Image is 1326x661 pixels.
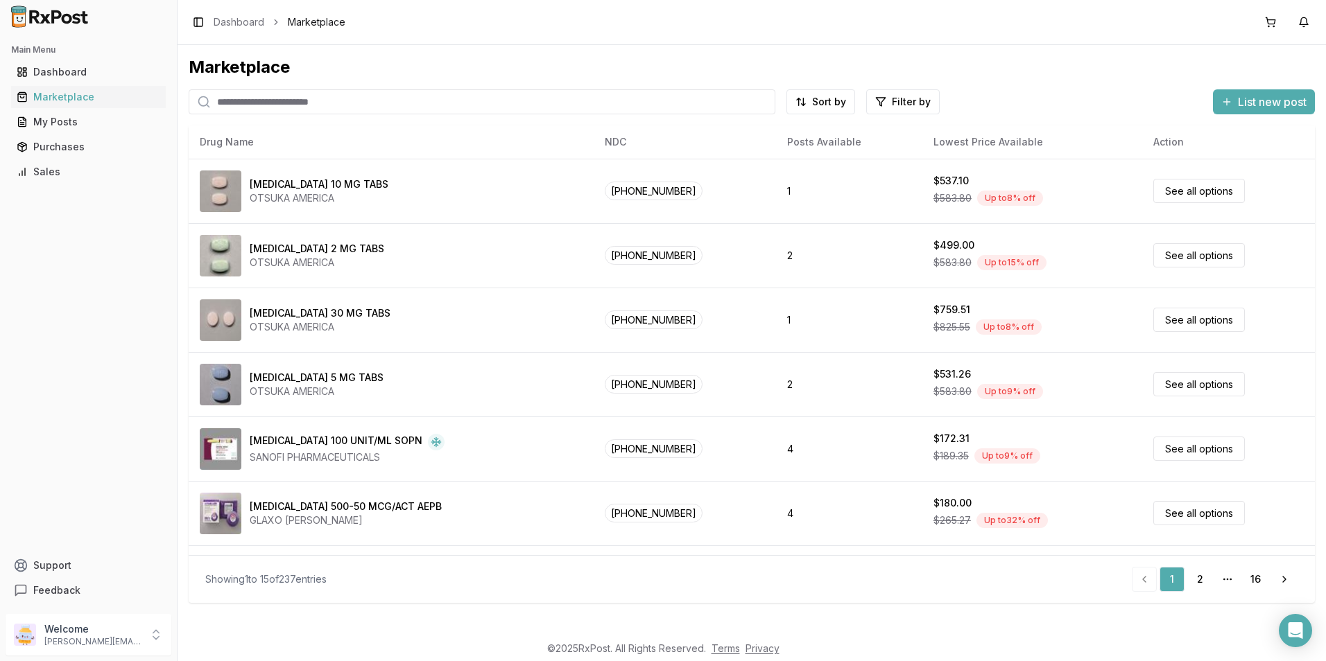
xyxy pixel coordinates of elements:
[1160,567,1185,592] a: 1
[14,624,36,646] img: User avatar
[976,319,1042,335] div: Up to 8 % off
[892,95,931,109] span: Filter by
[205,572,327,586] div: Showing 1 to 15 of 237 entries
[1271,567,1298,592] a: Go to next page
[189,56,1315,78] div: Marketplace
[11,60,166,85] a: Dashboard
[922,125,1142,159] th: Lowest Price Available
[6,553,171,578] button: Support
[1153,179,1245,203] a: See all options
[605,439,703,458] span: [PHONE_NUMBER]
[933,174,969,188] div: $537.10
[866,89,940,114] button: Filter by
[250,513,442,527] div: GLAXO [PERSON_NAME]
[214,15,264,29] a: Dashboard
[200,170,241,212] img: Abilify 10 MG TABS
[1132,567,1298,592] nav: pagination
[776,125,922,159] th: Posts Available
[250,371,384,385] div: [MEDICAL_DATA] 5 MG TABS
[6,61,171,83] button: Dashboard
[1153,308,1245,332] a: See all options
[776,288,922,352] td: 1
[6,161,171,183] button: Sales
[214,15,345,29] nav: breadcrumb
[1213,96,1315,110] a: List new post
[250,191,388,205] div: OTSUKA AMERICA
[250,242,384,256] div: [MEDICAL_DATA] 2 MG TABS
[250,306,390,320] div: [MEDICAL_DATA] 30 MG TABS
[6,136,171,158] button: Purchases
[1238,94,1307,110] span: List new post
[17,65,160,79] div: Dashboard
[776,481,922,545] td: 4
[1243,567,1268,592] a: 16
[17,90,160,104] div: Marketplace
[933,256,972,270] span: $583.80
[250,256,384,270] div: OTSUKA AMERICA
[1279,614,1312,647] div: Open Intercom Messenger
[250,500,442,513] div: [MEDICAL_DATA] 500-50 MCG/ACT AEPB
[594,125,776,159] th: NDC
[712,642,740,654] a: Terms
[933,385,972,398] span: $583.80
[1187,567,1212,592] a: 2
[250,434,422,450] div: [MEDICAL_DATA] 100 UNIT/ML SOPN
[6,111,171,133] button: My Posts
[200,364,241,405] img: Abilify 5 MG TABS
[746,642,780,654] a: Privacy
[776,352,922,416] td: 2
[976,513,1048,528] div: Up to 32 % off
[1213,89,1315,114] button: List new post
[11,159,166,184] a: Sales
[933,432,970,446] div: $172.31
[1153,243,1245,267] a: See all options
[1153,372,1245,396] a: See all options
[933,449,969,463] span: $189.35
[6,6,94,28] img: RxPost Logo
[605,246,703,265] span: [PHONE_NUMBER]
[605,375,703,394] span: [PHONE_NUMBER]
[977,384,1043,399] div: Up to 9 % off
[250,177,388,191] div: [MEDICAL_DATA] 10 MG TABS
[200,299,241,341] img: Abilify 30 MG TABS
[6,86,171,108] button: Marketplace
[605,504,703,522] span: [PHONE_NUMBER]
[776,545,922,610] td: 2
[250,450,445,464] div: SANOFI PHARMACEUTICALS
[786,89,855,114] button: Sort by
[605,182,703,200] span: [PHONE_NUMBER]
[933,238,974,252] div: $499.00
[11,44,166,55] h2: Main Menu
[933,191,972,205] span: $583.80
[776,416,922,481] td: 4
[974,448,1040,464] div: Up to 9 % off
[11,134,166,159] a: Purchases
[933,367,971,381] div: $531.26
[933,303,970,317] div: $759.51
[977,255,1047,270] div: Up to 15 % off
[17,115,160,129] div: My Posts
[1153,501,1245,525] a: See all options
[200,235,241,276] img: Abilify 2 MG TABS
[250,385,384,398] div: OTSUKA AMERICA
[776,159,922,223] td: 1
[776,223,922,288] td: 2
[1142,125,1315,159] th: Action
[933,496,972,510] div: $180.00
[17,165,160,179] div: Sales
[200,493,241,534] img: Advair Diskus 500-50 MCG/ACT AEPB
[933,320,970,334] span: $825.55
[17,140,160,154] div: Purchases
[11,109,166,134] a: My Posts
[250,320,390,334] div: OTSUKA AMERICA
[33,583,80,597] span: Feedback
[812,95,846,109] span: Sort by
[44,636,141,647] p: [PERSON_NAME][EMAIL_ADDRESS][DOMAIN_NAME]
[933,513,971,527] span: $265.27
[189,125,594,159] th: Drug Name
[11,85,166,109] a: Marketplace
[605,310,703,329] span: [PHONE_NUMBER]
[1153,437,1245,461] a: See all options
[288,15,345,29] span: Marketplace
[44,622,141,636] p: Welcome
